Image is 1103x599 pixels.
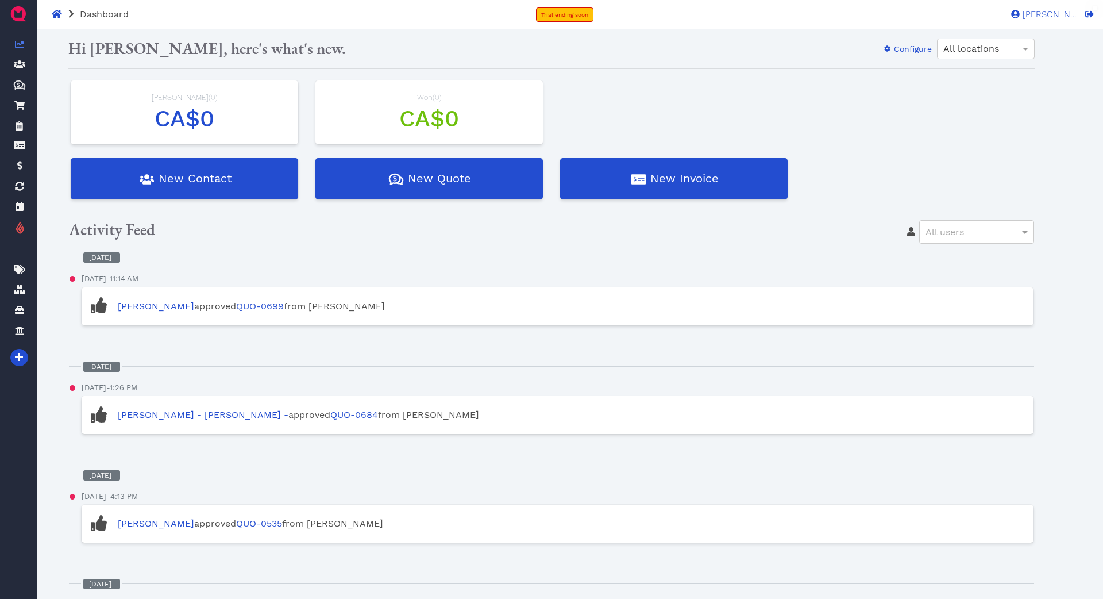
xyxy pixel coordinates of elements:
span: Configure [892,44,932,53]
span: [DATE] [82,274,106,283]
span: [DATE] [82,383,106,392]
a: QUO-0684 [330,409,378,420]
img: QuoteM_icon_flat.png [9,5,28,23]
a: [PERSON_NAME] [118,518,194,529]
div: [PERSON_NAME] ( ) [82,92,287,103]
a: [PERSON_NAME] [1005,9,1077,19]
span: Trial ending soon [541,11,588,18]
a: QUO-0699 [236,301,284,312]
span: CA$0 [399,105,459,132]
span: [DATE] [82,492,106,501]
span: All locations [943,43,999,54]
span: 11:14 AM [110,274,138,283]
span: Hi [PERSON_NAME], here's what's new. [68,38,346,59]
span: [DATE] [83,471,120,479]
a: [PERSON_NAME] [118,301,194,312]
div: - [82,491,138,502]
button: New Contact [71,158,298,199]
span: [DATE] [83,580,120,588]
span: approved from [PERSON_NAME] [118,409,479,420]
span: 1:26 PM [110,383,137,392]
div: - [82,382,137,394]
a: [PERSON_NAME] - [PERSON_NAME] - [118,409,288,420]
button: New Quote [315,158,543,199]
span: 0 [435,93,439,102]
span: [PERSON_NAME] [1020,10,1077,19]
div: Won ( ) [327,92,531,103]
a: QUO-0535 [236,518,282,529]
a: Trial ending soon [536,7,593,22]
tspan: $ [393,175,397,183]
button: Configure [876,40,932,58]
img: lightspeed_flame_logo.png [15,221,25,235]
span: 4:13 PM [110,492,138,501]
span: Activity Feed [69,219,155,240]
span: approved from [PERSON_NAME] [118,301,385,312]
span: 0 [211,93,215,102]
div: - [82,273,138,285]
span: approved from [PERSON_NAME] [118,518,383,529]
button: New Invoice [560,158,788,199]
div: All users [920,221,1033,243]
span: CA$0 [155,105,214,132]
span: [DATE] [83,363,120,371]
span: Dashboard [80,9,129,20]
tspan: $ [17,82,20,87]
span: [DATE] [83,254,120,262]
